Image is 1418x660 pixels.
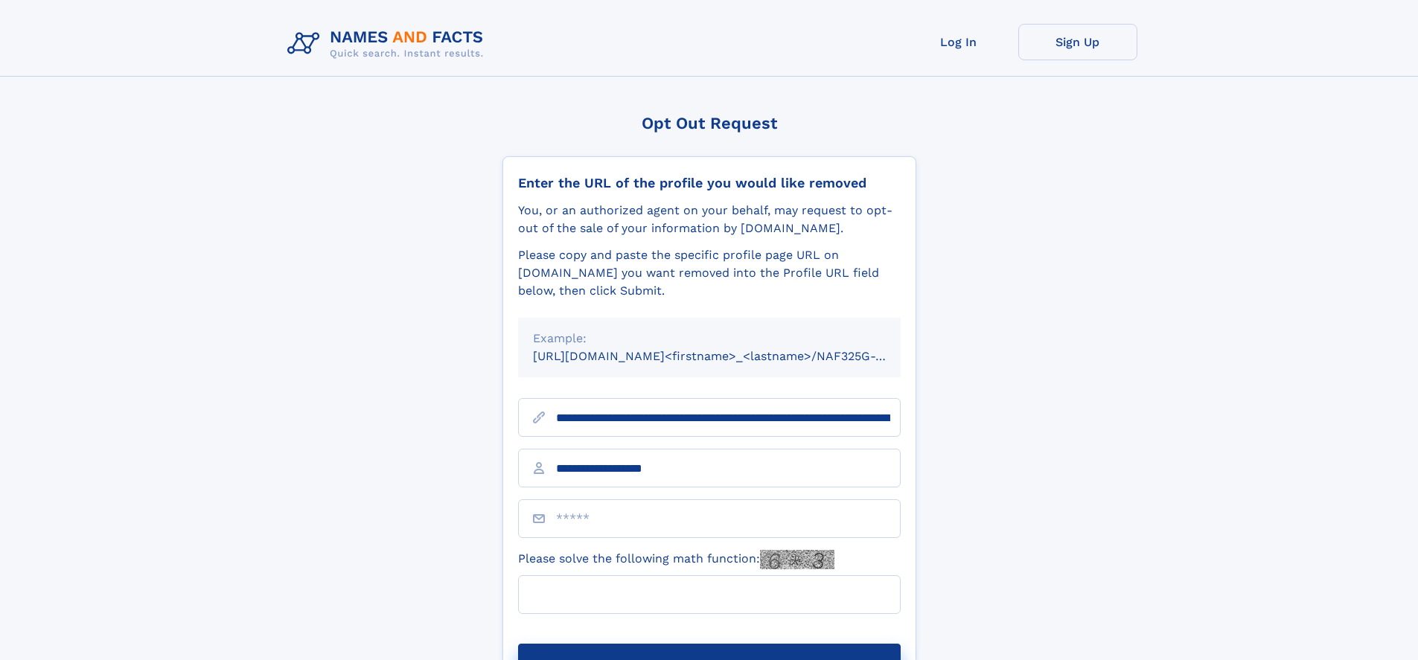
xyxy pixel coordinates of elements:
[899,24,1018,60] a: Log In
[518,246,901,300] div: Please copy and paste the specific profile page URL on [DOMAIN_NAME] you want removed into the Pr...
[533,349,929,363] small: [URL][DOMAIN_NAME]<firstname>_<lastname>/NAF325G-xxxxxxxx
[1018,24,1137,60] a: Sign Up
[518,202,901,237] div: You, or an authorized agent on your behalf, may request to opt-out of the sale of your informatio...
[518,550,834,569] label: Please solve the following math function:
[533,330,886,347] div: Example:
[281,24,496,64] img: Logo Names and Facts
[502,114,916,132] div: Opt Out Request
[518,175,901,191] div: Enter the URL of the profile you would like removed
